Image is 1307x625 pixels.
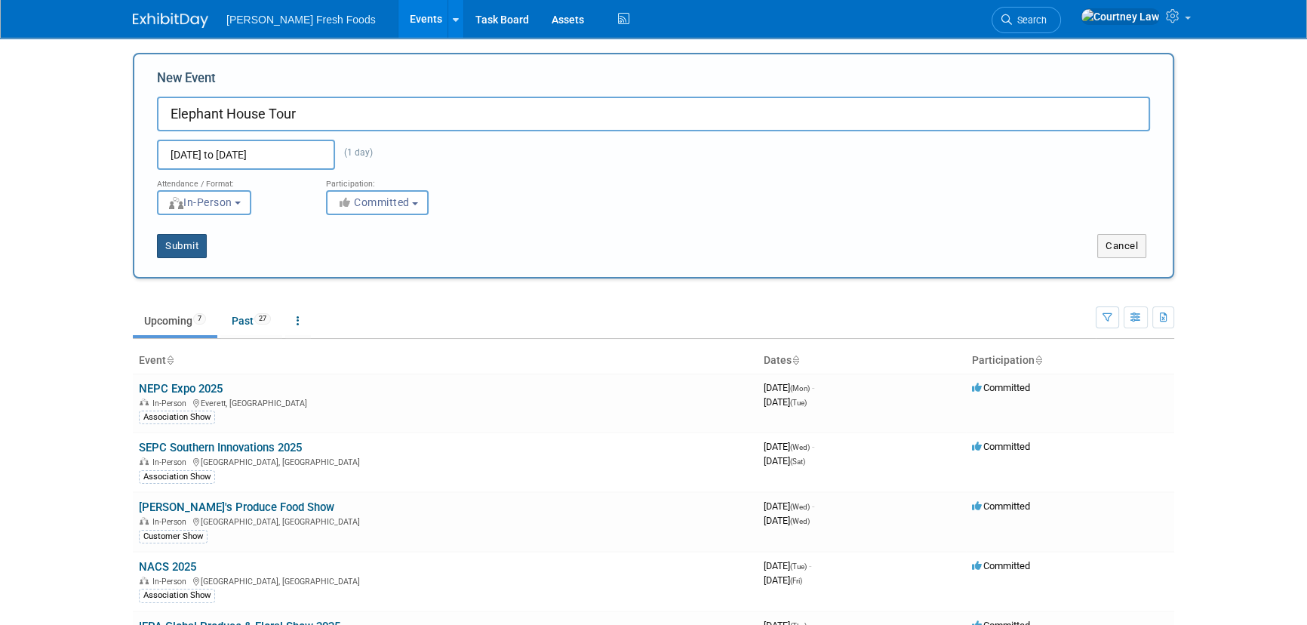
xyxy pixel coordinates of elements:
[226,14,376,26] span: [PERSON_NAME] Fresh Foods
[139,560,196,574] a: NACS 2025
[337,196,410,208] span: Committed
[139,515,752,527] div: [GEOGRAPHIC_DATA], [GEOGRAPHIC_DATA]
[764,515,810,526] span: [DATE]
[140,457,149,465] img: In-Person Event
[140,399,149,406] img: In-Person Event
[1081,8,1160,25] img: Courtney Law
[966,348,1174,374] th: Participation
[790,562,807,571] span: (Tue)
[809,560,811,571] span: -
[140,517,149,525] img: In-Person Event
[764,382,814,393] span: [DATE]
[139,530,208,543] div: Customer Show
[972,441,1030,452] span: Committed
[764,455,805,466] span: [DATE]
[972,382,1030,393] span: Committed
[764,396,807,408] span: [DATE]
[972,560,1030,571] span: Committed
[139,441,302,454] a: SEPC Southern Innovations 2025
[764,574,802,586] span: [DATE]
[812,382,814,393] span: -
[326,190,429,215] button: Committed
[790,457,805,466] span: (Sat)
[764,441,814,452] span: [DATE]
[157,190,251,215] button: In-Person
[133,13,208,28] img: ExhibitDay
[133,306,217,335] a: Upcoming7
[139,500,334,514] a: [PERSON_NAME]'s Produce Food Show
[758,348,966,374] th: Dates
[139,396,752,408] div: Everett, [GEOGRAPHIC_DATA]
[157,69,216,93] label: New Event
[764,560,811,571] span: [DATE]
[790,443,810,451] span: (Wed)
[139,589,215,602] div: Association Show
[1035,354,1042,366] a: Sort by Participation Type
[152,517,191,527] span: In-Person
[790,384,810,393] span: (Mon)
[1012,14,1047,26] span: Search
[139,574,752,587] div: [GEOGRAPHIC_DATA], [GEOGRAPHIC_DATA]
[133,348,758,374] th: Event
[790,517,810,525] span: (Wed)
[152,399,191,408] span: In-Person
[139,470,215,484] div: Association Show
[1097,234,1146,258] button: Cancel
[812,500,814,512] span: -
[792,354,799,366] a: Sort by Start Date
[157,97,1150,131] input: Name of Trade Show / Conference
[326,170,472,189] div: Participation:
[992,7,1061,33] a: Search
[764,500,814,512] span: [DATE]
[812,441,814,452] span: -
[157,170,303,189] div: Attendance / Format:
[335,147,373,158] span: (1 day)
[152,577,191,587] span: In-Person
[157,140,335,170] input: Start Date - End Date
[168,196,232,208] span: In-Person
[972,500,1030,512] span: Committed
[152,457,191,467] span: In-Person
[140,577,149,584] img: In-Person Event
[139,455,752,467] div: [GEOGRAPHIC_DATA], [GEOGRAPHIC_DATA]
[193,313,206,325] span: 7
[157,234,207,258] button: Submit
[166,354,174,366] a: Sort by Event Name
[139,382,223,396] a: NEPC Expo 2025
[254,313,271,325] span: 27
[790,503,810,511] span: (Wed)
[220,306,282,335] a: Past27
[790,577,802,585] span: (Fri)
[139,411,215,424] div: Association Show
[790,399,807,407] span: (Tue)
